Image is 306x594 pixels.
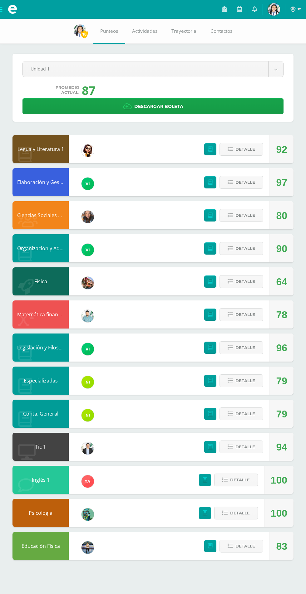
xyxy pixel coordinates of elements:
[220,143,263,156] button: Detalle
[81,211,94,223] img: 8286b9a544571e995a349c15127c7be6.png
[235,309,255,320] span: Detalle
[235,342,255,353] span: Detalle
[12,334,69,362] div: Legislación y Filosofía Empresarial
[12,400,69,428] div: Conta. General
[276,235,287,263] div: 90
[74,24,86,37] img: c8b2554278c2aa8190328a3408ea909e.png
[235,177,255,188] span: Detalle
[165,19,204,44] a: Trayectoria
[230,474,250,486] span: Detalle
[214,474,258,486] button: Detalle
[220,341,263,354] button: Detalle
[81,475,94,488] img: 90ee13623fa7c5dbc2270dab131931b4.png
[268,3,280,16] img: c8b2554278c2aa8190328a3408ea909e.png
[81,277,94,289] img: 0a4f8d2552c82aaa76f7aefb013bc2ce.png
[81,310,94,322] img: 3bbeeb896b161c296f86561e735fa0fc.png
[276,135,287,163] div: 92
[81,30,88,38] span: 10
[132,28,157,34] span: Actividades
[276,400,287,428] div: 79
[235,210,255,221] span: Detalle
[81,244,94,256] img: a241c2b06c5b4daf9dd7cbc5f490cd0f.png
[276,532,287,560] div: 83
[134,99,183,114] span: Descargar boleta
[276,433,287,461] div: 94
[230,507,250,519] span: Detalle
[235,144,255,155] span: Detalle
[235,441,255,453] span: Detalle
[220,374,263,387] button: Detalle
[12,466,69,494] div: Inglés 1
[12,433,69,461] div: Tic 1
[81,178,94,190] img: a241c2b06c5b4daf9dd7cbc5f490cd0f.png
[210,28,232,34] span: Contactos
[22,98,284,114] a: Descargar boleta
[23,61,283,77] a: Unidad 1
[100,28,118,34] span: Punteos
[271,466,287,494] div: 100
[12,267,69,295] div: Física
[276,202,287,230] div: 80
[125,19,165,44] a: Actividades
[81,343,94,355] img: a241c2b06c5b4daf9dd7cbc5f490cd0f.png
[93,19,125,44] a: Punteos
[220,209,263,222] button: Detalle
[235,408,255,420] span: Detalle
[56,85,79,95] span: Promedio actual:
[220,540,263,553] button: Detalle
[81,409,94,421] img: ca60df5ae60ada09d1f93a1da4ab2e41.png
[12,367,69,395] div: Especializadas
[276,334,287,362] div: 96
[214,507,258,519] button: Detalle
[235,276,255,287] span: Detalle
[12,532,69,560] div: Educación Física
[31,61,260,76] span: Unidad 1
[12,499,69,527] div: Psicología
[276,168,287,197] div: 97
[81,541,94,554] img: bde165c00b944de6c05dcae7d51e2fcc.png
[171,28,196,34] span: Trayectoria
[271,499,287,527] div: 100
[81,144,94,157] img: cddb2fafc80e4a6e526b97ae3eca20ef.png
[220,176,263,189] button: Detalle
[12,168,69,196] div: Elaboración y Gestión de Proyectos
[81,508,94,521] img: b3df963adb6106740b98dae55d89aff1.png
[220,275,263,288] button: Detalle
[204,19,239,44] a: Contactos
[220,407,263,420] button: Detalle
[235,243,255,254] span: Detalle
[220,308,263,321] button: Detalle
[12,300,69,329] div: Matemática financiera
[276,367,287,395] div: 79
[12,234,69,262] div: Organización y Admon.
[81,442,94,455] img: aa2172f3e2372f881a61fb647ea0edf1.png
[220,441,263,453] button: Detalle
[220,242,263,255] button: Detalle
[12,135,69,163] div: Legua y Literatura 1
[276,301,287,329] div: 78
[81,376,94,388] img: ca60df5ae60ada09d1f93a1da4ab2e41.png
[276,268,287,296] div: 64
[12,201,69,229] div: Ciencias Sociales y Formación Ciudadana
[235,540,255,552] span: Detalle
[82,82,96,98] div: 87
[235,375,255,387] span: Detalle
